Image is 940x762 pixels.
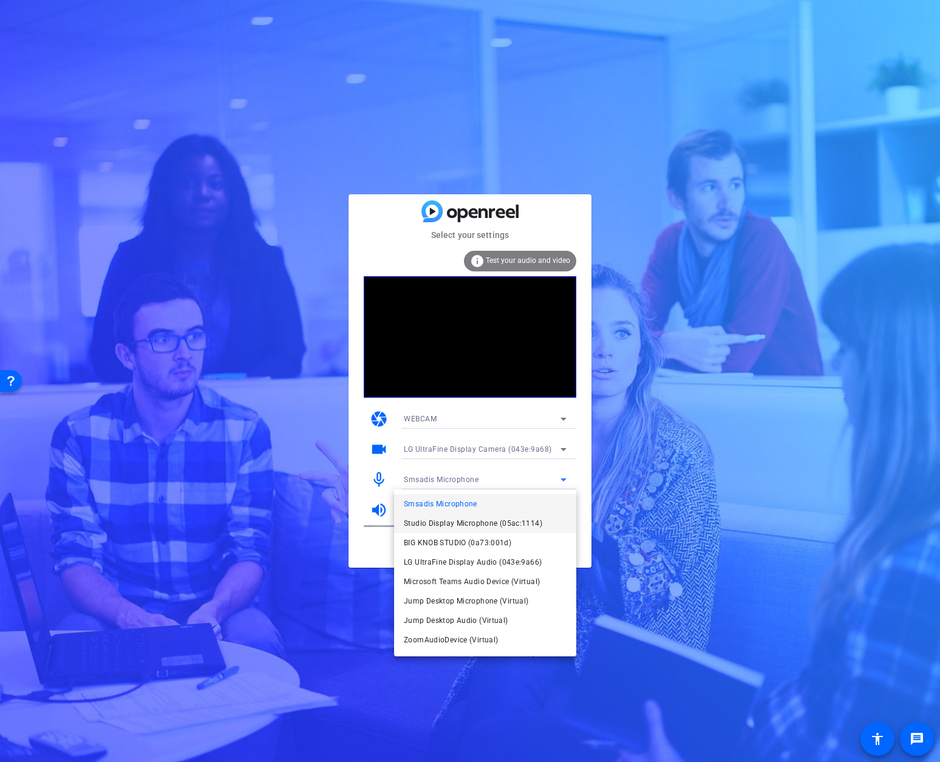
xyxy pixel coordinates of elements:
[404,594,528,608] span: Jump Desktop Microphone (Virtual)
[404,536,511,550] span: BIG KNOB STUDIO (0a73:001d)
[404,652,567,667] span: Default - Studio Display Microphone (05ac:1114)
[404,516,542,531] span: Studio Display Microphone (05ac:1114)
[404,555,542,570] span: LG UltraFine Display Audio (043e:9a66)
[404,574,540,589] span: Microsoft Teams Audio Device (Virtual)
[404,497,477,511] span: Smsadis Microphone
[404,633,498,647] span: ZoomAudioDevice (Virtual)
[404,613,508,628] span: Jump Desktop Audio (Virtual)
